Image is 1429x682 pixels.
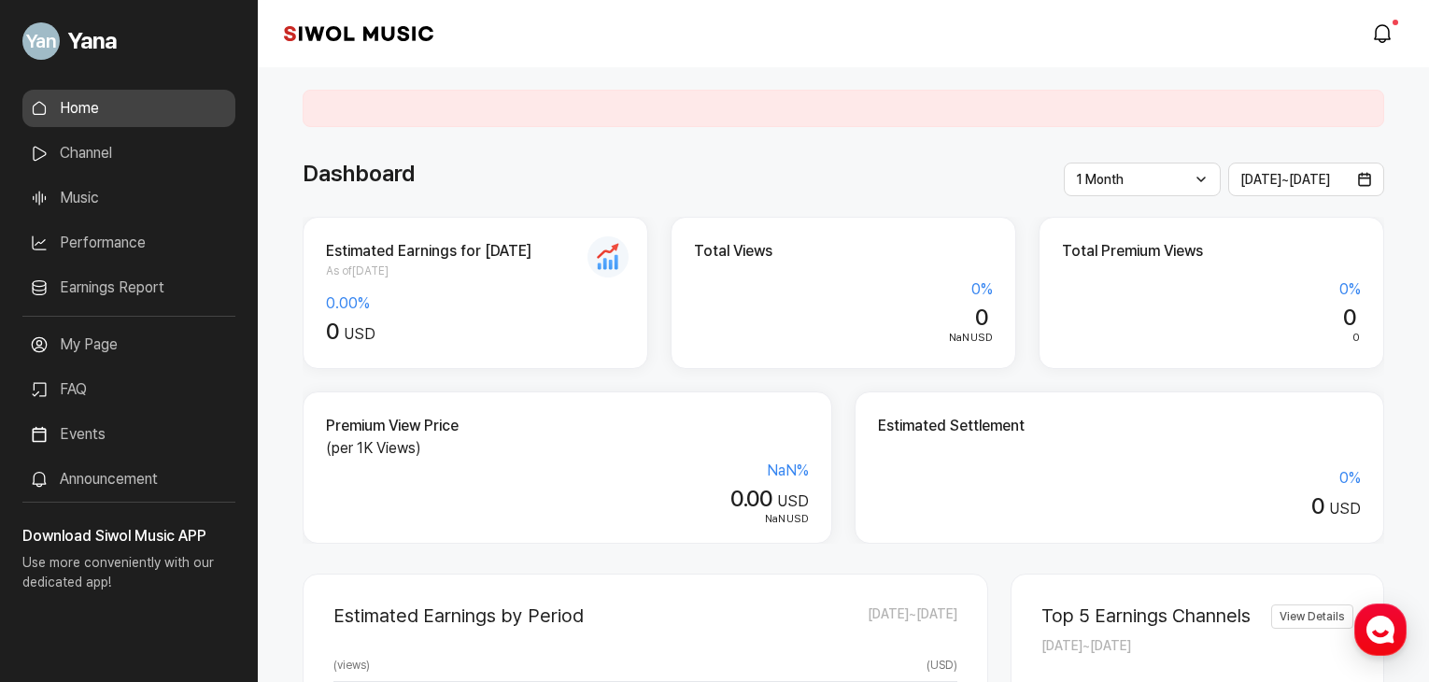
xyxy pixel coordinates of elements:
[878,493,1361,520] div: USD
[22,547,235,607] p: Use more conveniently with our dedicated app!
[326,511,809,528] div: USD
[878,415,1361,437] h2: Estimated Settlement
[22,269,235,306] a: Earnings Report
[22,525,235,547] h3: Download Siwol Music APP
[868,604,957,627] span: [DATE] ~ [DATE]
[326,263,625,279] span: As of [DATE]
[694,278,993,301] div: 0 %
[326,292,625,315] div: 0.00 %
[326,415,809,437] h2: Premium View Price
[22,224,235,262] a: Performance
[22,461,235,498] a: Announcement
[22,135,235,172] a: Channel
[1041,604,1251,627] h2: Top 5 Earnings Channels
[730,485,771,512] span: 0.00
[694,330,993,347] div: USD
[949,331,969,344] span: NaN
[22,179,235,217] a: Music
[326,486,809,513] div: USD
[1271,604,1353,629] a: View Details
[67,24,117,58] span: Yana
[1343,304,1355,331] span: 0
[1311,492,1323,519] span: 0
[22,371,235,408] a: FAQ
[326,460,809,482] div: NaN %
[765,512,785,525] span: NaN
[1228,163,1385,196] button: [DATE]~[DATE]
[694,240,993,263] h2: Total Views
[22,15,235,67] a: Go to My Profile
[927,657,957,674] span: ( USD )
[333,604,584,627] h2: Estimated Earnings by Period
[326,240,625,263] h2: Estimated Earnings for [DATE]
[22,416,235,453] a: Events
[1062,278,1361,301] div: 0 %
[1041,638,1131,653] span: [DATE] ~ [DATE]
[22,90,235,127] a: Home
[326,318,338,345] span: 0
[975,304,987,331] span: 0
[1352,331,1360,344] span: 0
[326,437,809,460] p: (per 1K Views)
[326,319,625,346] div: USD
[1240,172,1330,187] span: [DATE] ~ [DATE]
[1365,15,1403,52] a: modal.notifications
[878,467,1361,490] div: 0 %
[303,157,415,191] h1: Dashboard
[22,326,235,363] a: My Page
[1062,240,1361,263] h2: Total Premium Views
[1076,172,1124,187] span: 1 Month
[333,657,370,674] span: ( views )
